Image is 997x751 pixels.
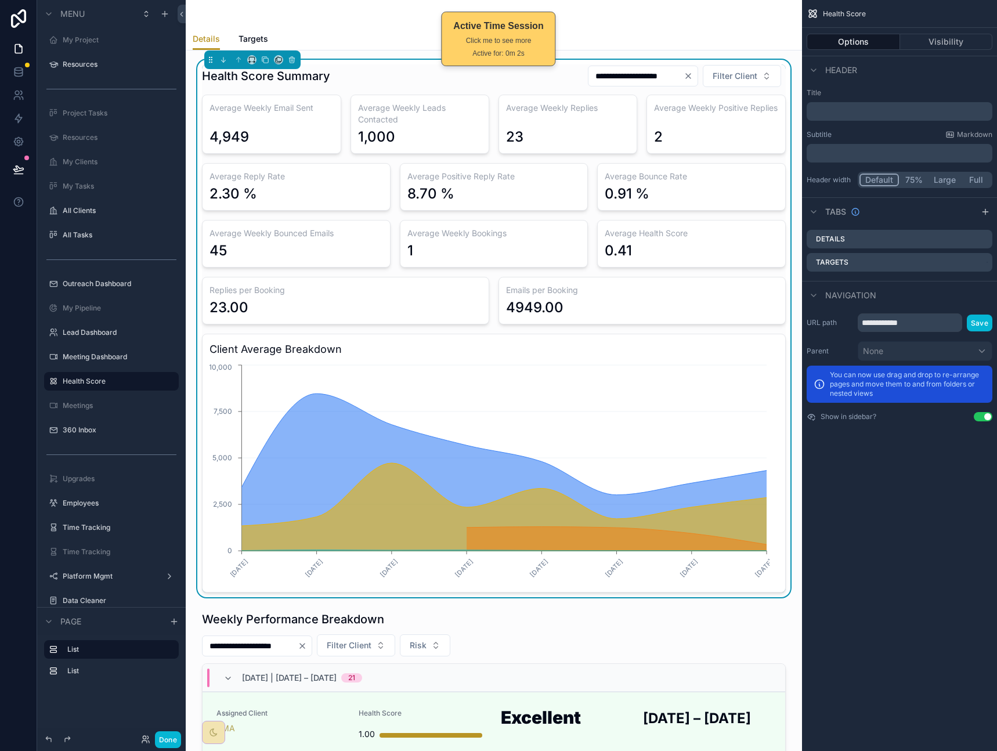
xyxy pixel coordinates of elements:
label: Parent [807,346,853,356]
span: Details [193,33,220,45]
text: [DATE] [753,558,774,579]
label: Subtitle [807,130,832,139]
div: scrollable content [807,102,992,121]
h3: Average Weekly Bookings [407,228,581,239]
h3: Average Weekly Positive Replies [654,102,778,114]
div: 4949.00 [506,298,563,317]
label: Time Tracking [63,547,176,557]
label: Header width [807,175,853,185]
button: Large [929,174,961,186]
span: Filter Client [713,70,757,82]
label: Lead Dashboard [63,328,176,337]
label: Outreach Dashboard [63,279,176,288]
button: Select Button [703,65,781,87]
label: Time Tracking [63,523,176,532]
div: Active Time Session [453,19,543,33]
div: Active for: 0m 2s [453,48,543,59]
h3: Average Weekly Leads Contacted [358,102,482,125]
label: Resources [63,133,176,142]
div: 45 [209,241,227,260]
h3: Average Reply Rate [209,171,383,182]
div: scrollable content [807,144,992,163]
tspan: 5,000 [212,453,232,462]
button: Save [967,315,992,331]
div: 23 [506,128,523,146]
div: 2 [654,128,663,146]
span: Page [60,616,81,627]
h3: Average Weekly Bounced Emails [209,228,383,239]
label: Employees [63,499,176,508]
tspan: 7,500 [214,407,232,416]
label: 360 Inbox [63,425,176,435]
button: Clear [684,71,698,81]
a: Targets [239,28,268,52]
a: Resources [63,60,176,69]
text: [DATE] [304,558,324,579]
h3: Average Weekly Replies [506,102,630,114]
h1: Health Score Summary [202,68,330,84]
label: List [67,645,169,654]
label: Data Cleaner [63,596,176,605]
span: Menu [60,8,85,20]
h3: Emails per Booking [506,284,778,296]
label: My Pipeline [63,304,176,313]
p: You can now use drag and drop to re-arrange pages and move them to and from folders or nested views [830,370,985,398]
tspan: 2,500 [213,500,232,508]
label: Details [816,234,845,244]
label: My Tasks [63,182,176,191]
label: All Clients [63,206,176,215]
span: Header [825,64,857,76]
a: Platform Mgmt [63,572,160,581]
span: Tabs [825,206,846,218]
label: URL path [807,318,853,327]
tspan: 0 [227,546,232,555]
div: 8.70 % [407,185,454,203]
label: Show in sidebar? [821,412,876,421]
text: [DATE] [453,558,474,579]
div: 23.00 [209,298,248,317]
span: Targets [239,33,268,45]
text: [DATE] [678,558,699,579]
div: 1 [407,241,413,260]
a: Project Tasks [63,109,176,118]
h3: Average Weekly Email Sent [209,102,334,114]
h3: Average Health Score [605,228,778,239]
span: Markdown [957,130,992,139]
label: Meetings [63,401,176,410]
label: List [67,666,174,676]
div: scrollable content [37,635,186,692]
label: Title [807,88,992,98]
text: [DATE] [378,558,399,579]
button: Done [155,731,181,748]
a: Details [193,28,220,50]
a: Upgrades [63,474,176,483]
span: None [863,345,883,357]
div: chart [209,362,778,585]
label: My Project [63,35,176,45]
button: Options [807,34,900,50]
span: Navigation [825,290,876,301]
label: Targets [816,258,848,267]
button: None [858,341,992,361]
h3: Client Average Breakdown [209,341,778,358]
div: 21 [348,673,355,683]
label: Meeting Dashboard [63,352,176,362]
div: 1,000 [358,128,395,146]
h3: Replies per Booking [209,284,482,296]
div: 0.91 % [605,185,649,203]
label: All Tasks [63,230,176,240]
label: Health Score [63,377,172,386]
